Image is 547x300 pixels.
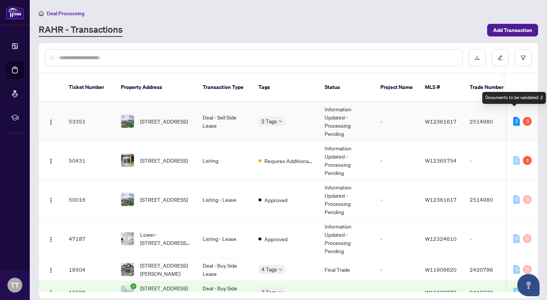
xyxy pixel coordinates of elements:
span: Approved [264,196,287,204]
span: 3 Tags [261,288,277,296]
span: [STREET_ADDRESS] [140,195,188,204]
td: Information Updated - Processing Pending [319,102,374,141]
span: 4 Tags [261,265,277,274]
span: W12361617 [425,118,457,125]
div: 2 [513,117,520,126]
button: Logo [45,115,57,127]
img: thumbnail-img [121,193,134,206]
span: TT [11,280,19,290]
img: thumbnail-img [121,232,134,245]
td: 19504 [63,258,115,281]
img: Logo [48,158,54,164]
img: Logo [48,236,54,242]
span: download [474,55,480,60]
span: down [279,268,282,271]
th: Transaction Type [197,73,252,102]
button: download [469,49,486,66]
span: W12324610 [425,235,457,242]
span: W10402873 [425,289,457,296]
td: 47187 [63,219,115,258]
span: W11909620 [425,266,457,273]
td: - [374,141,419,180]
td: - [374,219,419,258]
div: 1 [523,156,532,165]
td: 53351 [63,102,115,141]
button: Logo [45,154,57,166]
span: W12361617 [425,196,457,203]
td: - [464,141,516,180]
img: Logo [48,119,54,125]
img: thumbnail-img [121,154,134,167]
button: Open asap [517,274,540,296]
th: Status [319,73,374,102]
span: down [279,119,282,123]
img: Logo [48,267,54,273]
span: [STREET_ADDRESS] [140,117,188,125]
td: - [374,180,419,219]
td: 50431 [63,141,115,180]
button: filter [515,49,532,66]
td: Information Updated - Processing Pending [319,219,374,258]
div: 0 [513,288,520,297]
td: Final Trade [319,258,374,281]
img: Logo [48,290,54,296]
td: 2514980 [464,102,516,141]
span: Deal Processing [47,10,84,17]
span: Requires Additional Docs [264,157,313,165]
th: Trade Number [464,73,516,102]
img: logo [6,6,24,19]
span: filter [521,55,526,60]
img: thumbnail-img [121,115,134,128]
span: home [39,11,44,16]
div: 0 [523,234,532,243]
th: Tags [252,73,319,102]
td: - [374,102,419,141]
td: Deal - Buy Side Lease [197,258,252,281]
button: Add Transaction [487,24,538,36]
span: Lower-[STREET_ADDRESS][PERSON_NAME][PERSON_NAME] [140,230,191,247]
td: - [464,219,516,258]
td: 2420796 [464,258,516,281]
span: [STREET_ADDRESS] [140,156,188,165]
th: MLS # [419,73,464,102]
span: Approved [264,235,287,243]
span: Add Transaction [493,24,532,36]
td: Listing - Lease [197,180,252,219]
td: Listing - Lease [197,219,252,258]
button: Logo [45,233,57,245]
button: edit [492,49,509,66]
img: thumbnail-img [121,286,134,299]
button: Logo [45,286,57,298]
th: Property Address [115,73,197,102]
td: Information Updated - Processing Pending [319,180,374,219]
img: thumbnail-img [121,263,134,276]
td: Deal - Sell Side Lease [197,102,252,141]
span: check-circle [131,283,136,289]
div: 0 [523,265,532,274]
span: down [279,290,282,294]
div: 0 [513,156,520,165]
button: Logo [45,264,57,275]
th: Project Name [374,73,419,102]
span: edit [498,55,503,60]
div: 0 [513,265,520,274]
span: 2 Tags [261,117,277,125]
th: Ticket Number [63,73,115,102]
div: 3 [523,117,532,126]
span: W12365754 [425,157,457,164]
td: Information Updated - Processing Pending [319,141,374,180]
a: RAHR - Transactions [39,23,123,37]
td: Listing [197,141,252,180]
td: 50016 [63,180,115,219]
span: [STREET_ADDRESS][PERSON_NAME] [140,261,191,278]
img: Logo [48,197,54,203]
td: - [374,258,419,281]
td: 2514980 [464,180,516,219]
div: 0 [513,234,520,243]
div: 0 [523,195,532,204]
div: Documents to be validated: 2 [482,92,546,104]
button: Logo [45,194,57,205]
div: 0 [513,195,520,204]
